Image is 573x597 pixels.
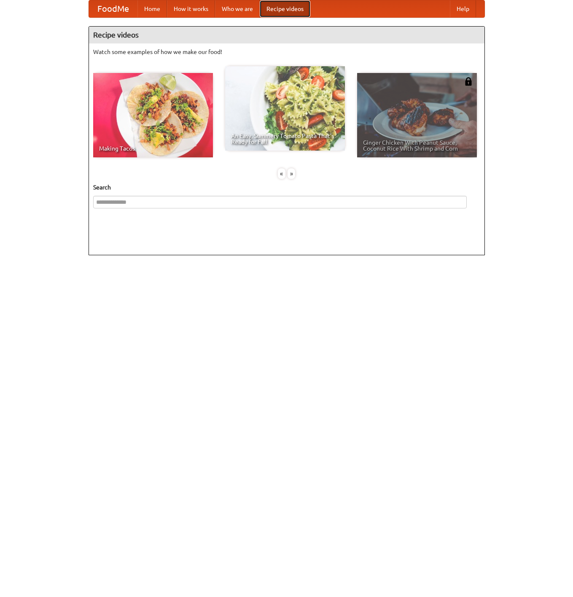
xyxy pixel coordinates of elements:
a: Recipe videos [260,0,310,17]
a: How it works [167,0,215,17]
a: Help [450,0,476,17]
h4: Recipe videos [89,27,484,43]
a: An Easy, Summery Tomato Pasta That's Ready for Fall [225,66,345,151]
div: « [278,168,285,179]
span: An Easy, Summery Tomato Pasta That's Ready for Fall [231,133,339,145]
a: Who we are [215,0,260,17]
a: Home [137,0,167,17]
div: » [288,168,295,179]
a: Making Tacos [93,73,213,157]
h5: Search [93,183,480,192]
span: Making Tacos [99,146,207,151]
a: FoodMe [89,0,137,17]
img: 483408.png [464,77,473,86]
p: Watch some examples of how we make our food! [93,48,480,56]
